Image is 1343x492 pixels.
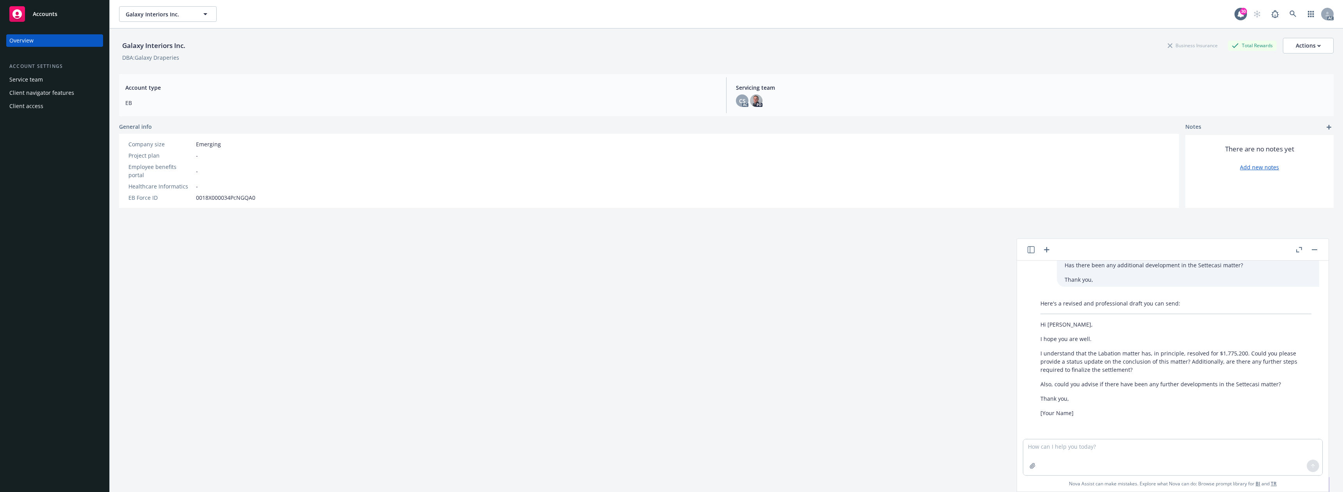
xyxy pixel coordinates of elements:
a: Client access [6,100,103,112]
p: Hi [PERSON_NAME], [1040,320,1311,329]
p: Thank you, [1065,275,1311,284]
span: Nova Assist can make mistakes. Explore what Nova can do: Browse prompt library for and [1069,476,1277,492]
button: Galaxy Interiors Inc. [119,6,217,22]
div: Client navigator features [9,87,74,99]
a: add [1324,123,1334,132]
a: Client navigator features [6,87,103,99]
div: Healthcare Informatics [128,182,193,190]
div: Client access [9,100,43,112]
a: Add new notes [1240,163,1279,171]
span: Servicing team [736,83,1327,92]
div: Company size [128,140,193,148]
span: Account type [125,83,717,92]
div: EB Force ID [128,194,193,202]
span: - [196,151,198,160]
div: Account settings [6,62,103,70]
img: photo [750,94,762,107]
div: Employee benefits portal [128,163,193,179]
p: Has there been any additional development in the Settecasi matter? [1065,261,1311,269]
a: Service team [6,73,103,86]
p: I understand that the Labation matter has, in principle, resolved for $1,775,200. Could you pleas... [1040,349,1311,374]
div: Service team [9,73,43,86]
a: Search [1285,6,1301,22]
span: 0018X000034PcNGQA0 [196,194,255,202]
p: Also, could you advise if there have been any further developments in the Settecasi matter? [1040,380,1311,388]
div: Actions [1296,38,1321,53]
span: CS [739,97,746,105]
div: Business Insurance [1164,41,1222,50]
span: - [196,167,198,175]
a: Start snowing [1249,6,1265,22]
a: Report a Bug [1267,6,1283,22]
span: Galaxy Interiors Inc. [126,10,193,18]
span: Notes [1185,123,1201,132]
span: General info [119,123,152,131]
div: Total Rewards [1228,41,1277,50]
div: Overview [9,34,34,47]
a: Accounts [6,3,103,25]
div: 30 [1240,8,1247,15]
a: BI [1256,480,1260,487]
span: EB [125,99,717,107]
span: Accounts [33,11,57,17]
a: Overview [6,34,103,47]
div: Galaxy Interiors Inc. [119,41,189,51]
p: Here's a revised and professional draft you can send: [1040,299,1311,307]
p: [Your Name] [1040,409,1311,417]
span: There are no notes yet [1225,144,1294,154]
span: Emerging [196,140,221,148]
p: I hope you are well. [1040,335,1311,343]
div: Project plan [128,151,193,160]
a: TR [1271,480,1277,487]
button: Actions [1283,38,1334,53]
p: Thank you, [1040,394,1311,403]
div: DBA: Galaxy Draperies [122,53,179,62]
a: Switch app [1303,6,1319,22]
span: - [196,182,198,190]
